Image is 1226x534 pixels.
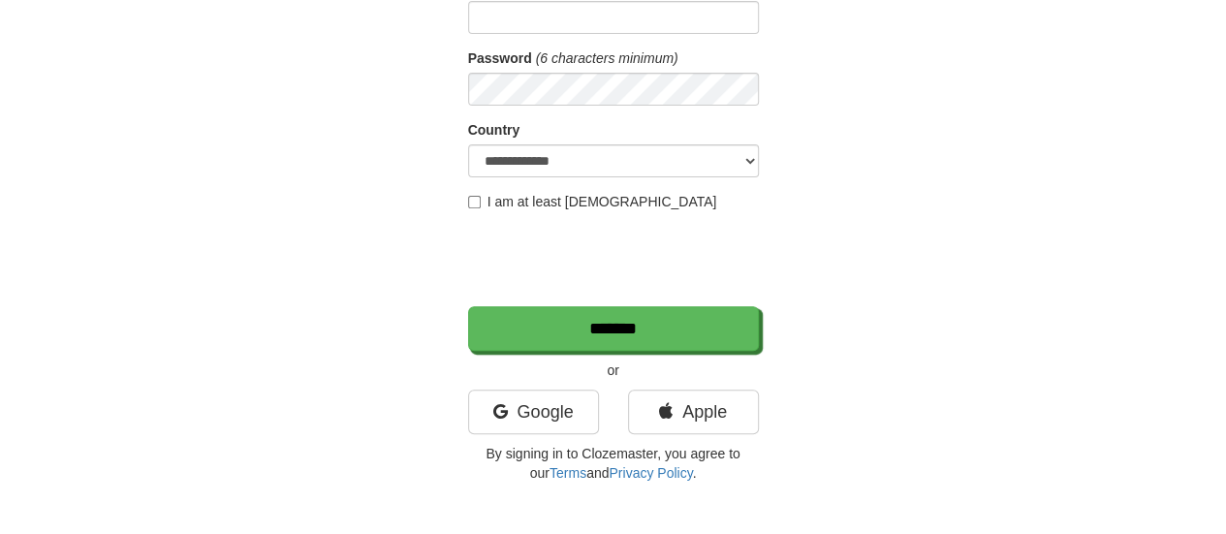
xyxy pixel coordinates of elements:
label: Password [468,48,532,68]
a: Apple [628,390,759,434]
a: Google [468,390,599,434]
label: I am at least [DEMOGRAPHIC_DATA] [468,192,717,211]
input: I am at least [DEMOGRAPHIC_DATA] [468,196,481,208]
a: Privacy Policy [609,465,692,481]
em: (6 characters minimum) [536,50,678,66]
label: Country [468,120,520,140]
a: Terms [550,465,586,481]
p: or [468,361,759,380]
p: By signing in to Clozemaster, you agree to our and . [468,444,759,483]
iframe: reCAPTCHA [468,221,763,297]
